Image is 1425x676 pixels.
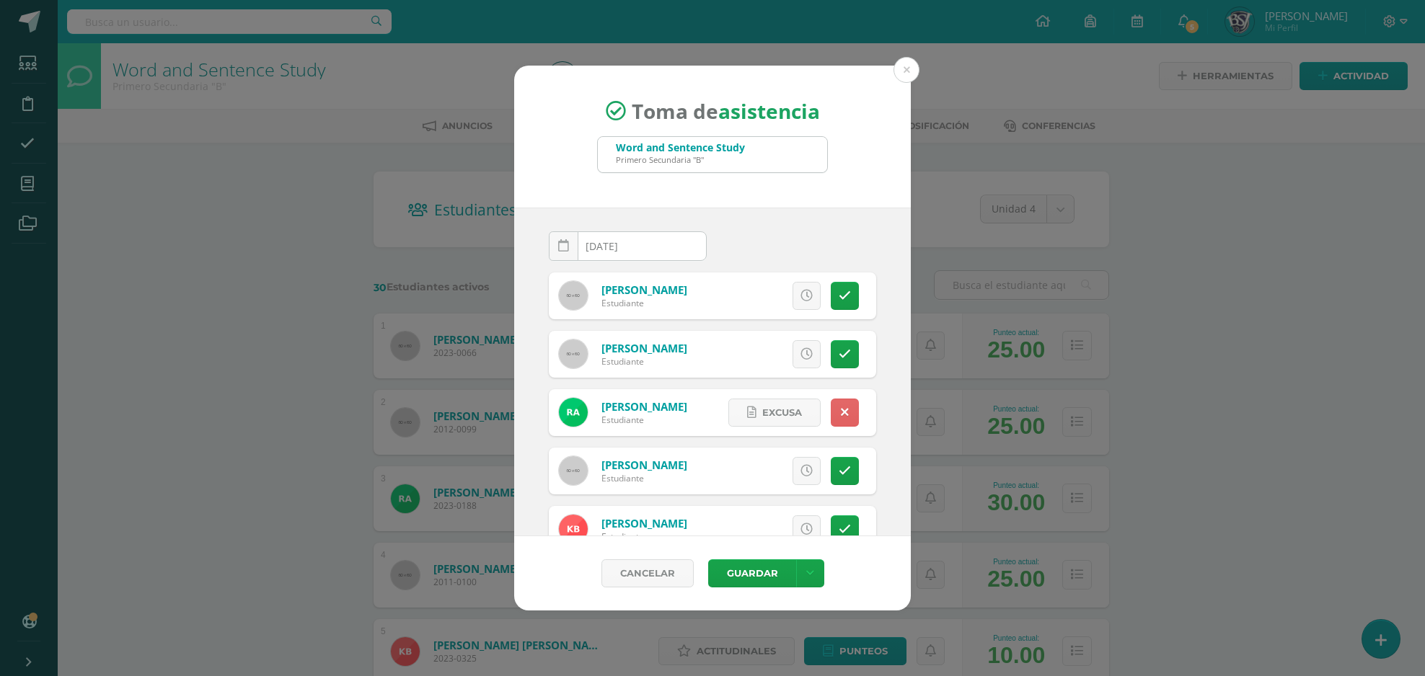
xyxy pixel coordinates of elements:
img: 6cf92ec996d64de9b7aac6ec8d5c153d.png [559,515,588,543]
strong: asistencia [718,97,820,125]
a: [PERSON_NAME] [601,399,687,414]
a: [PERSON_NAME] [601,458,687,472]
div: Word and Sentence Study [616,141,745,154]
div: Estudiante [601,530,687,543]
img: 60x60 [559,281,588,310]
button: Guardar [708,559,796,587]
a: [PERSON_NAME] [601,341,687,355]
input: Busca un grado o sección aquí... [598,137,827,172]
a: [PERSON_NAME] [601,516,687,530]
a: Excusa [728,399,821,427]
img: 60x60 [559,339,588,368]
img: 60x60 [559,456,588,485]
span: Excusa [762,399,802,426]
div: Estudiante [601,472,687,484]
div: Primero Secundaria "B" [616,154,745,165]
div: Estudiante [601,355,687,368]
a: Cancelar [601,559,694,587]
img: 2a2ba87424eb5b19f5a68e9405e6d9bf.png [559,398,588,427]
span: Toma de [632,97,820,125]
div: Estudiante [601,414,687,426]
input: Fecha de Inasistencia [550,232,706,260]
a: [PERSON_NAME] [601,283,687,297]
div: Estudiante [601,297,687,309]
button: Close (Esc) [894,57,919,83]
